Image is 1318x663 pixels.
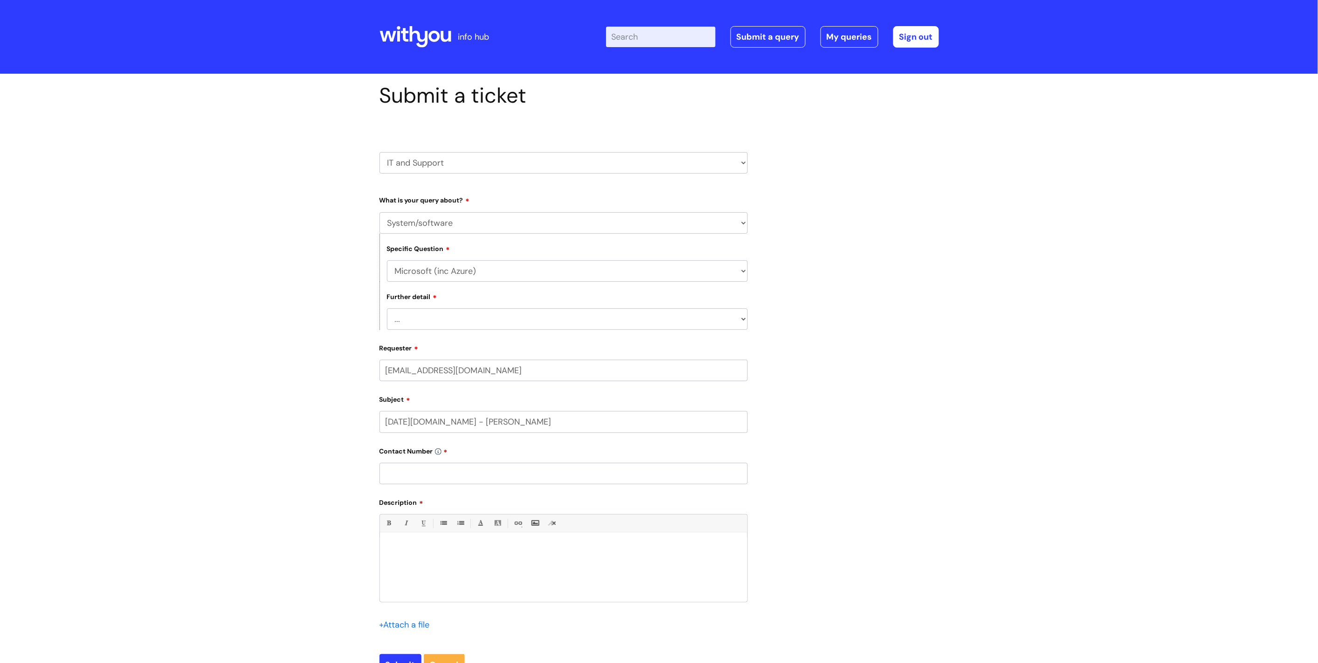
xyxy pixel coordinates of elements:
a: Sign out [893,26,939,48]
h1: Submit a ticket [380,83,748,108]
a: Back Color [492,517,504,529]
a: Link [512,517,524,529]
a: Italic (Ctrl-I) [400,517,412,529]
a: My queries [821,26,878,48]
label: Requester [380,341,748,352]
a: 1. Ordered List (Ctrl-Shift-8) [455,517,466,529]
div: | - [606,26,939,48]
p: info hub [458,29,490,44]
label: Contact Number [380,444,748,455]
label: Subject [380,392,748,404]
div: Attach a file [380,617,435,632]
a: Insert Image... [529,517,541,529]
span: + [380,619,384,630]
a: Remove formatting (Ctrl-\) [546,517,558,529]
label: Further detail [387,292,437,301]
label: Description [380,496,748,507]
label: Specific Question [387,244,450,253]
input: Search [606,27,716,47]
a: Bold (Ctrl-B) [383,517,394,529]
a: • Unordered List (Ctrl-Shift-7) [437,517,449,529]
input: Email [380,360,748,381]
a: Font Color [475,517,486,529]
a: Submit a query [731,26,806,48]
a: Underline(Ctrl-U) [417,517,429,529]
label: What is your query about? [380,193,748,204]
img: info-icon.svg [435,448,442,455]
